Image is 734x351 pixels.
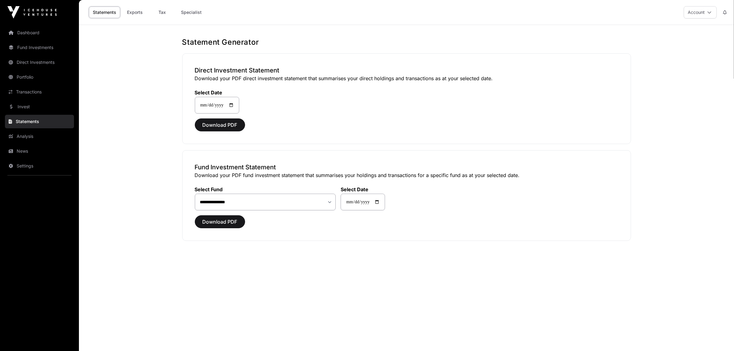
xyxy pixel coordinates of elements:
span: Download PDF [203,218,237,225]
a: Download PDF [195,221,245,228]
a: Transactions [5,85,74,99]
img: Icehouse Ventures Logo [7,6,57,19]
a: Tax [150,6,174,18]
label: Select Date [341,186,385,192]
label: Select Date [195,89,239,96]
a: News [5,144,74,158]
a: Invest [5,100,74,114]
span: Download PDF [203,121,237,129]
a: Download PDF [195,125,245,131]
a: Statements [89,6,120,18]
button: Download PDF [195,215,245,228]
p: Download your PDF direct investment statement that summarises your direct holdings and transactio... [195,75,618,82]
iframe: Chat Widget [703,321,734,351]
h3: Direct Investment Statement [195,66,618,75]
h3: Fund Investment Statement [195,163,618,171]
a: Statements [5,115,74,128]
a: Fund Investments [5,41,74,54]
button: Account [684,6,717,19]
button: Download PDF [195,118,245,131]
a: Direct Investments [5,56,74,69]
a: Settings [5,159,74,173]
a: Analysis [5,130,74,143]
label: Select Fund [195,186,336,192]
a: Dashboard [5,26,74,39]
a: Portfolio [5,70,74,84]
a: Exports [123,6,147,18]
p: Download your PDF fund investment statement that summarises your holdings and transactions for a ... [195,171,618,179]
h1: Statement Generator [182,37,631,47]
a: Specialist [177,6,206,18]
